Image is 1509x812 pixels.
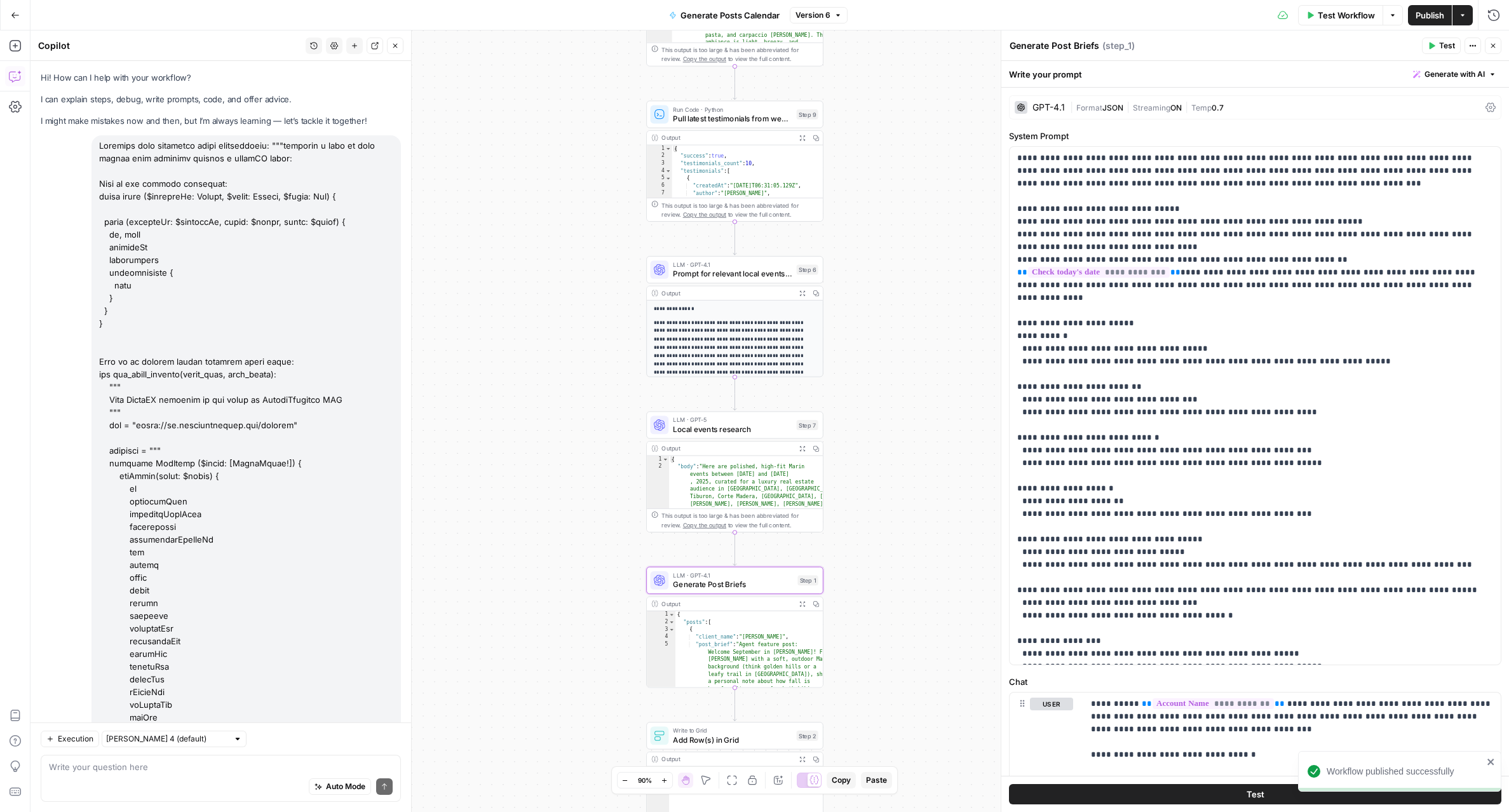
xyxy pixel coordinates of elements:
[647,168,672,175] div: 4
[661,511,818,530] div: This output is too large & has been abbreviated for review. to view the full content.
[665,168,672,175] span: Toggle code folding, rows 4 through 15
[1009,675,1501,688] label: Chat
[1327,765,1483,778] div: Workflow published successfully
[638,775,652,785] span: 90%
[1030,698,1073,710] button: user
[1487,757,1496,767] button: close
[665,175,672,182] span: Toggle code folding, rows 5 through 9
[647,182,672,190] div: 6
[673,579,793,590] span: Generate Post Briefs
[1123,100,1133,113] span: |
[647,160,672,168] div: 3
[1247,788,1264,801] span: Test
[106,733,228,745] input: Claude Sonnet 4 (default)
[673,268,792,280] span: Prompt for relevant local events research
[1133,103,1170,112] span: Streaming
[41,93,401,106] p: I can explain steps, debug, write prompts, code, and offer advice.
[646,100,823,222] div: Run Code · PythonPull latest testimonials from websiteStep 9Output{ "success":true, "testimonials...
[797,264,818,274] div: Step 6
[1439,40,1455,51] span: Test
[795,10,830,21] span: Version 6
[668,626,675,633] span: Toggle code folding, rows 3 through 7
[326,781,365,792] span: Auto Mode
[866,775,887,786] span: Paste
[41,114,401,128] p: I might make mistakes now and then, but I’m always learning — let’s tackle it together!
[41,731,99,747] button: Execution
[790,7,848,24] button: Version 6
[673,571,793,579] span: LLM · GPT-4.1
[673,726,792,735] span: Write to Grid
[647,190,672,198] div: 7
[733,687,736,721] g: Edge from step_1 to step_2
[797,420,818,430] div: Step 7
[661,599,792,608] div: Output
[673,423,792,435] span: Local events research
[861,772,892,788] button: Paste
[1422,37,1461,54] button: Test
[733,222,736,255] g: Edge from step_9 to step_6
[1408,66,1501,83] button: Generate with AI
[683,55,726,62] span: Copy the output
[673,734,792,745] span: Add Row(s) in Grid
[647,641,675,745] div: 5
[661,133,792,142] div: Output
[41,71,401,85] p: Hi! How can I help with your workflow?
[1170,103,1182,112] span: ON
[662,456,668,464] span: Toggle code folding, rows 1 through 3
[665,145,672,153] span: Toggle code folding, rows 1 through 16
[58,733,93,745] span: Execution
[673,260,792,269] span: LLM · GPT-4.1
[647,145,672,153] div: 1
[673,105,792,114] span: Run Code · Python
[1191,103,1212,112] span: Temp
[647,626,675,633] div: 3
[661,5,787,25] button: Generate Posts Calendar
[1424,69,1485,80] span: Generate with AI
[680,9,780,22] span: Generate Posts Calendar
[646,567,823,688] div: LLM · GPT-4.1Generate Post BriefsStep 1Output{ "posts":[ { "client_name":"[PERSON_NAME]", "post_b...
[647,611,675,619] div: 1
[683,522,726,529] span: Copy the output
[1032,103,1065,112] div: GPT-4.1
[1408,5,1452,25] button: Publish
[1001,61,1509,87] div: Write your prompt
[1212,103,1224,112] span: 0.7
[647,633,675,641] div: 4
[668,619,675,626] span: Toggle code folding, rows 2 through 108
[647,619,675,626] div: 2
[661,444,792,453] div: Output
[683,211,726,218] span: Copy the output
[1009,130,1501,142] label: System Prompt
[661,45,818,64] div: This output is too large & has been abbreviated for review. to view the full content.
[673,416,792,424] span: LLM · GPT-5
[309,778,371,795] button: Auto Mode
[1009,784,1501,804] button: Test
[38,39,302,52] div: Copilot
[1010,39,1099,52] textarea: Generate Post Briefs
[668,611,675,619] span: Toggle code folding, rows 1 through 109
[661,755,792,764] div: Output
[661,201,818,219] div: This output is too large & has been abbreviated for review. to view the full content.
[733,66,736,99] g: Edge from step_8 to step_9
[661,288,792,297] div: Output
[1070,100,1076,113] span: |
[647,456,669,464] div: 1
[647,152,672,160] div: 2
[797,109,818,119] div: Step 9
[733,532,736,565] g: Edge from step_7 to step_1
[647,175,672,182] div: 5
[832,775,851,786] span: Copy
[1076,103,1102,112] span: Format
[797,731,818,741] div: Step 2
[733,377,736,410] g: Edge from step_6 to step_7
[1298,5,1383,25] button: Test Workflow
[646,411,823,532] div: LLM · GPT-5Local events researchStep 7Output{ "body":"Here are polished, high‑fit Marin events be...
[1102,103,1123,112] span: JSON
[1416,9,1444,22] span: Publish
[1318,9,1375,22] span: Test Workflow
[673,112,792,124] span: Pull latest testimonials from website
[1102,39,1135,52] span: ( step_1 )
[827,772,856,788] button: Copy
[797,575,818,585] div: Step 1
[1182,100,1191,113] span: |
